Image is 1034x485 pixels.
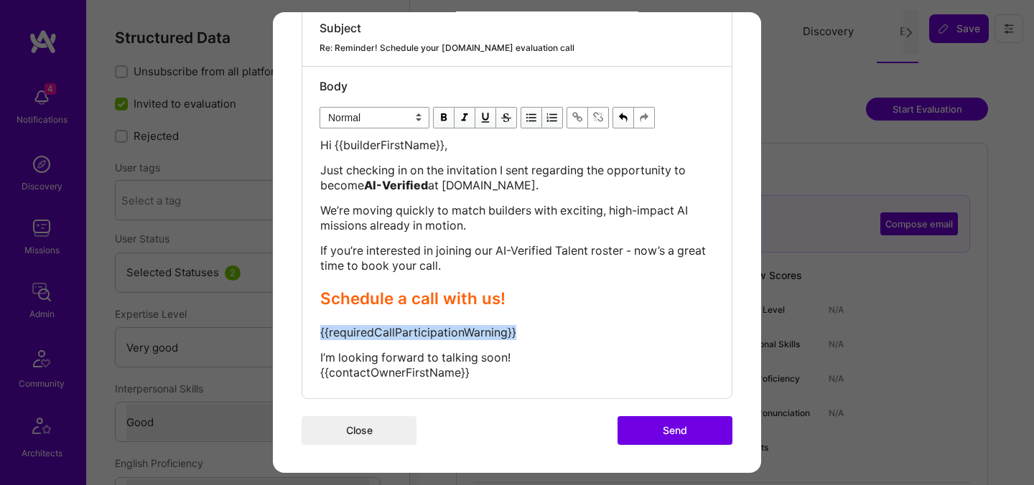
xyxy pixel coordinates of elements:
[320,163,689,192] span: Just checking in on the invitation I sent regarding the opportunity to become
[428,178,539,192] span: at [DOMAIN_NAME].
[364,178,428,192] span: AI-Verified
[613,107,634,128] button: Undo
[618,416,732,445] button: Send
[273,12,761,473] div: modal
[433,107,455,128] button: Bold
[567,107,588,128] button: Link
[320,78,714,94] div: Body
[320,107,429,128] span: Normal
[320,243,709,273] span: If you’re interested in joining our AI-Verified Talent roster - now’s a great time to book your c...
[302,416,416,445] button: Close
[320,350,511,380] span: I’m looking forward to talking soon! {{contactOwnerFirstName}}
[320,138,714,380] div: Enter email text
[320,20,714,36] div: Subject
[496,107,517,128] button: Strikethrough
[320,42,714,55] div: Re: Reminder! Schedule your [DOMAIN_NAME] evaluation call
[320,107,429,128] select: Block type
[521,107,542,128] button: UL
[320,288,506,308] a: Schedule a call with us!
[320,203,691,232] span: We’re moving quickly to match builders with exciting, high-impact AI missions already in motion.
[320,138,447,152] span: Hi {{builderFirstName}},
[475,107,496,128] button: Underline
[455,107,475,128] button: Italic
[320,325,516,339] span: {{requiredCallParticipationWarning}}
[634,107,655,128] button: Redo
[542,107,563,128] button: OL
[588,107,609,128] button: Remove Link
